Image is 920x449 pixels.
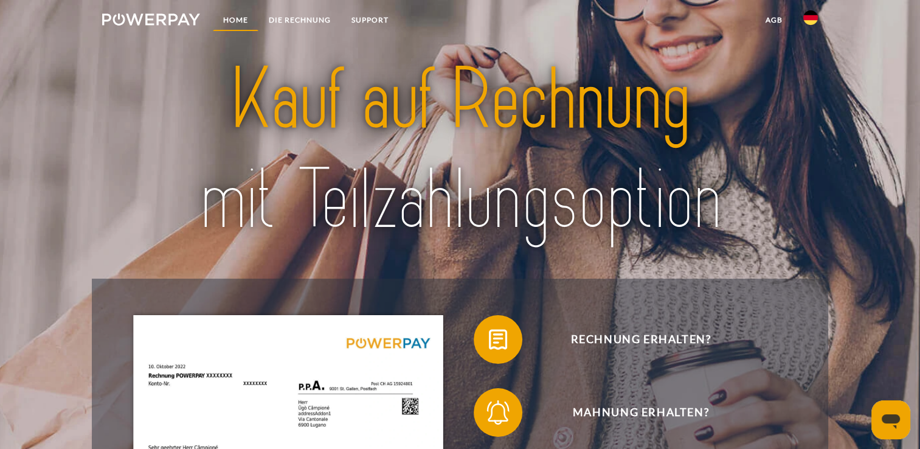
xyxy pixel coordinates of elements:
[258,9,341,31] a: DIE RECHNUNG
[483,397,513,428] img: qb_bell.svg
[755,9,793,31] a: agb
[871,400,910,439] iframe: Schaltfläche zum Öffnen des Messaging-Fensters
[803,10,818,25] img: de
[137,45,783,256] img: title-powerpay_de.svg
[102,13,200,26] img: logo-powerpay-white.svg
[474,388,790,437] button: Mahnung erhalten?
[341,9,399,31] a: SUPPORT
[492,315,790,364] span: Rechnung erhalten?
[483,324,513,355] img: qb_bill.svg
[492,388,790,437] span: Mahnung erhalten?
[213,9,258,31] a: Home
[474,315,790,364] button: Rechnung erhalten?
